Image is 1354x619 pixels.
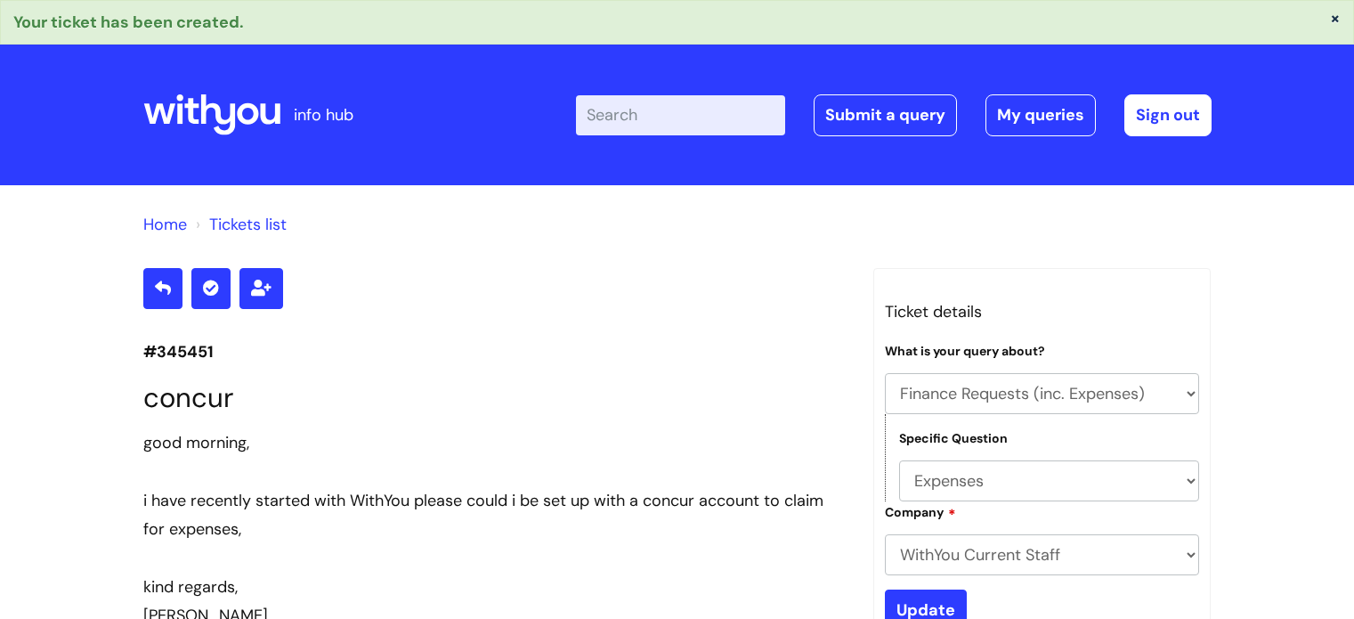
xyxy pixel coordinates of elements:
div: kind regards, [143,573,847,601]
a: Sign out [1124,94,1212,135]
li: Tickets list [191,210,287,239]
a: My queries [985,94,1096,135]
p: info hub [294,101,353,129]
p: #345451 [143,338,847,366]
div: i have recently started with WithYou please could i be set up with a concur account to claim for ... [143,486,847,544]
h1: concur [143,381,847,414]
a: Home [143,214,187,235]
label: Specific Question [899,431,1008,446]
a: Submit a query [814,94,957,135]
li: Solution home [143,210,187,239]
button: × [1330,10,1341,26]
div: good morning, [143,428,847,457]
a: Tickets list [209,214,287,235]
h3: Ticket details [885,297,1200,326]
label: Company [885,502,956,520]
label: What is your query about? [885,344,1045,359]
div: | - [576,94,1212,135]
input: Search [576,95,785,134]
